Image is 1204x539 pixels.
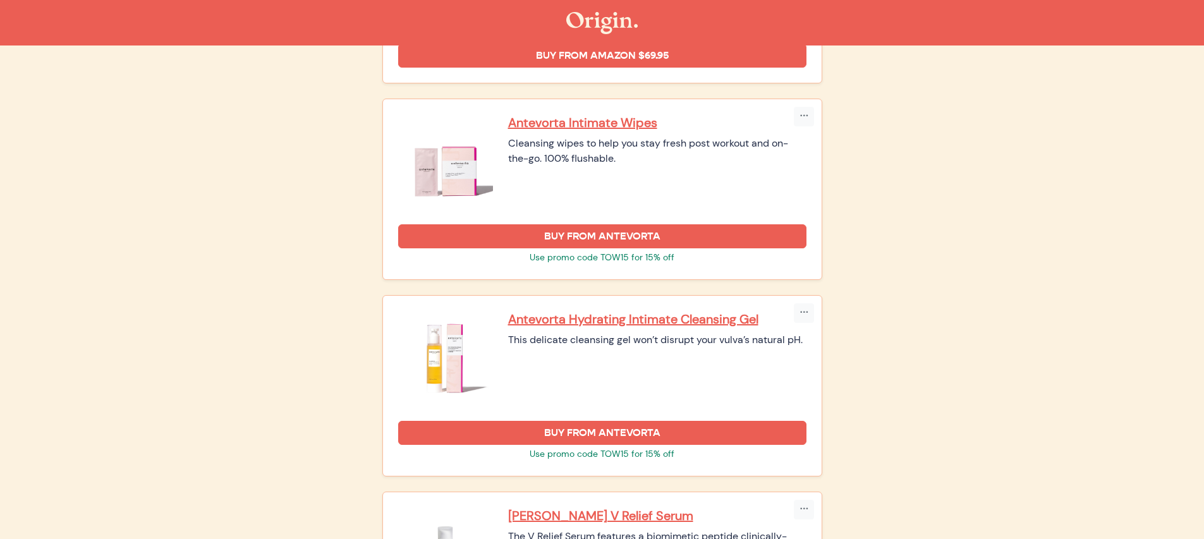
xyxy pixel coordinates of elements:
[398,251,806,264] p: Use promo code TOW15 for 15% off
[398,44,806,68] a: Buy from Amazon $69.95
[508,507,806,524] a: [PERSON_NAME] V Relief Serum
[398,447,806,461] p: Use promo code TOW15 for 15% off
[398,311,493,406] img: Antevorta Hydrating Intimate Cleansing Gel
[398,421,806,445] a: Buy From Antevorta
[566,12,638,34] img: The Origin Shop
[398,114,493,209] img: Antevorta Intimate Wipes
[508,311,806,327] a: Antevorta Hydrating Intimate Cleansing Gel
[508,114,806,131] a: Antevorta Intimate Wipes
[508,332,806,348] div: This delicate cleansing gel won’t disrupt your vulva’s natural pH.
[508,136,806,166] div: Cleansing wipes to help you stay fresh post workout and on-the-go. 100% flushable.
[398,224,806,248] a: Buy From Antevorta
